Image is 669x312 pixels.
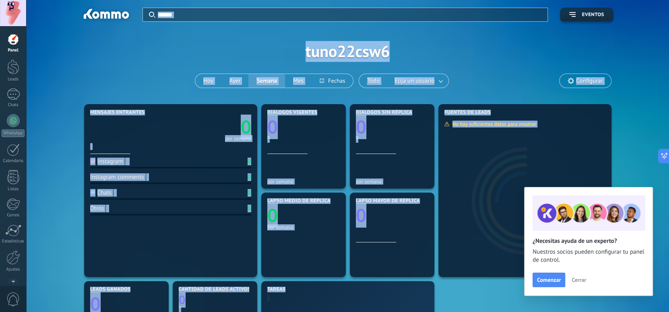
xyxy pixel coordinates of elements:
[248,205,251,212] div: 0
[393,76,436,86] span: Elija un usuario
[179,287,251,292] span: Cantidad de leads activos
[582,12,604,18] span: Eventos
[90,158,123,165] div: Instagram
[533,273,565,287] button: Comenzar
[267,115,278,139] text: 0
[2,158,25,164] div: Calendario
[267,224,340,230] div: por semana
[267,203,278,228] text: 0
[285,74,312,88] button: Mes
[356,110,413,115] span: Diálogos sin réplica
[248,189,251,197] div: 0
[2,213,25,218] div: Correo
[356,179,428,185] div: por semana
[560,8,613,22] button: Eventos
[267,110,318,115] span: Diálogos vigentes
[2,267,25,272] div: Ajustes
[2,77,25,82] div: Leads
[2,239,25,244] div: Estadísticas
[359,74,388,88] button: Todo
[267,287,286,292] span: Tareas
[568,274,590,286] button: Cerrar
[267,198,331,204] span: Lapso medio de réplica
[241,115,251,139] text: 0
[267,179,340,185] div: por semana
[356,115,366,139] text: 0
[572,277,586,283] span: Cerrar
[537,277,561,283] span: Comenzar
[2,48,25,53] div: Panel
[248,158,251,165] div: 0
[90,158,95,164] img: Instagram
[90,287,131,292] span: Leads ganados
[90,190,95,195] img: Chats
[221,74,249,88] button: Ayer
[533,237,644,245] h2: ¿Necesitas ayuda de un experto?
[533,248,644,264] span: Nuestros socios pueden configurar tu panel de control.
[356,203,366,228] text: 0
[444,110,491,115] span: Fuentes de leads
[576,78,603,84] span: Configurar
[388,74,448,88] button: Elija un usuario
[179,292,186,308] text: 0
[356,198,420,204] span: Lapso mayor de réplica
[90,205,104,212] div: Otros
[195,74,221,88] button: Hoy
[444,121,542,127] div: No hay suficientes datos para mostrar
[225,137,251,141] div: por semana
[248,173,251,181] div: 0
[90,189,112,197] div: Chats
[312,74,353,88] button: Fechas
[171,115,251,139] a: 0
[90,173,144,181] div: Instagram comments
[90,110,145,115] span: Mensajes entrantes
[2,187,25,192] div: Listas
[2,103,25,108] div: Chats
[2,129,25,137] div: WhatsApp
[248,74,285,88] button: Semana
